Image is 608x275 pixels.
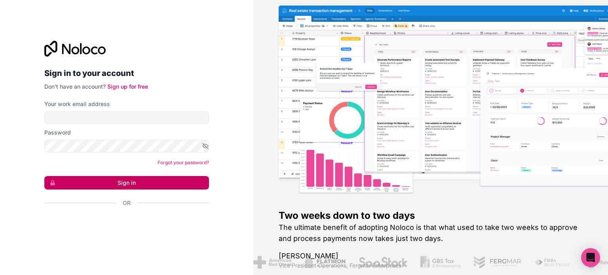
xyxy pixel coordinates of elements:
[107,83,148,90] a: Sign up for free
[279,209,583,222] h1: Two weeks down to two days
[44,111,209,124] input: Email address
[44,140,209,152] input: Password
[40,216,207,233] iframe: Sign in with Google Button
[44,129,71,137] label: Password
[158,159,209,165] a: Forgot your password?
[279,262,583,269] h1: Vice President Operations , Fergmar Enterprises
[44,83,106,90] span: Don't have an account?
[123,199,131,207] span: Or
[44,176,209,190] button: Sign in
[44,66,209,80] h2: Sign in to your account
[248,256,287,269] img: /assets/american-red-cross-BAupjrZR.png
[279,222,583,244] h2: The ultimate benefit of adopting Noloco is that what used to take two weeks to approve and proces...
[44,100,110,108] label: Your work email address
[581,248,600,267] div: Open Intercom Messenger
[279,250,583,262] h1: [PERSON_NAME]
